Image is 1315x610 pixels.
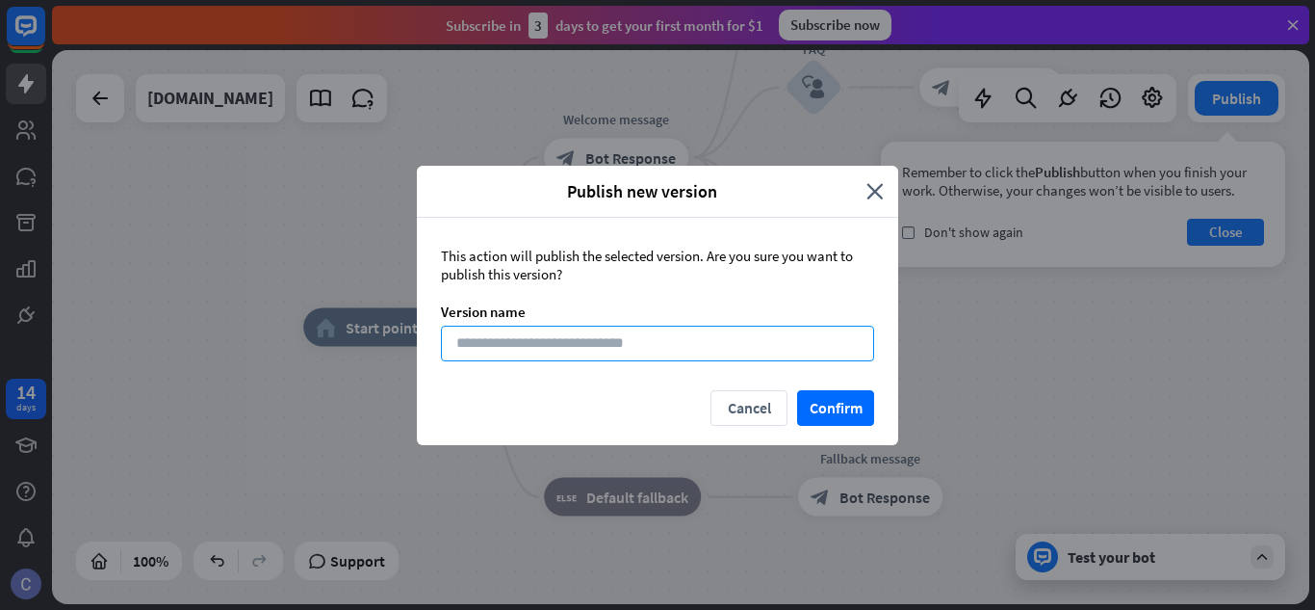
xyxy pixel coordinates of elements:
div: This action will publish the selected version. Are you sure you want to publish this version? [441,247,874,283]
button: Cancel [710,390,787,426]
i: close [866,180,884,202]
div: Version name [441,303,874,321]
button: Confirm [797,390,874,426]
span: Publish new version [431,180,852,202]
button: Open LiveChat chat widget [15,8,73,66]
